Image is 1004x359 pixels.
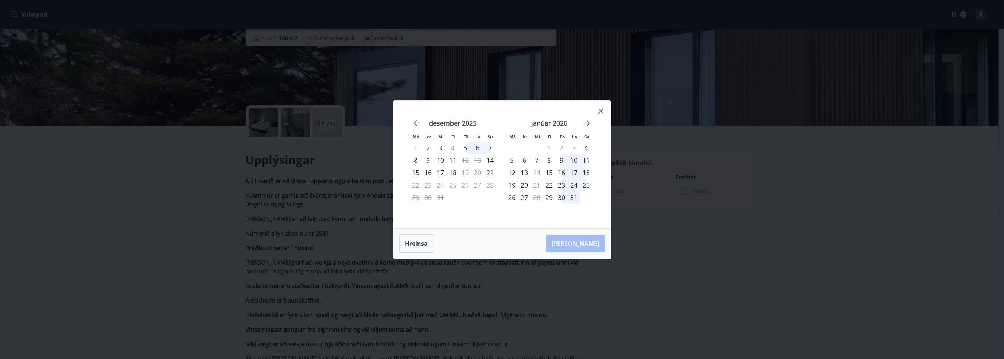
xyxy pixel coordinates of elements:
[484,154,497,166] td: Choose sunnudagur, 14. desember 2025 as your check-in date. It’s available.
[543,191,556,204] div: Aðeins innritun í boði
[422,179,435,191] td: Not available. þriðjudagur, 23. desember 2025
[484,166,497,179] td: Choose sunnudagur, 21. desember 2025 as your check-in date. It’s available.
[556,166,568,179] td: Choose föstudagur, 16. janúar 2026 as your check-in date. It’s available.
[435,179,447,191] td: Not available. miðvikudagur, 24. desember 2025
[506,154,518,166] div: 5
[410,154,422,166] div: 8
[472,166,484,179] td: Not available. laugardagur, 20. desember 2025
[580,166,593,179] td: Choose sunnudagur, 18. janúar 2026 as your check-in date. It’s available.
[484,142,497,154] div: 7
[556,166,568,179] div: 16
[435,154,447,166] td: Choose miðvikudagur, 10. desember 2025 as your check-in date. It’s available.
[472,142,484,154] div: 6
[531,179,543,191] td: Not available. miðvikudagur, 21. janúar 2026
[543,166,556,179] div: Aðeins innritun í boði
[484,154,497,166] div: Aðeins innritun í boði
[580,142,593,154] div: Aðeins innritun í boði
[484,142,497,154] td: Choose sunnudagur, 7. desember 2025 as your check-in date. It’s available.
[580,142,593,154] td: Choose sunnudagur, 4. janúar 2026 as your check-in date. It’s available.
[447,142,459,154] td: Choose fimmtudagur, 4. desember 2025 as your check-in date. It’s available.
[518,166,531,179] div: 13
[435,142,447,154] td: Choose miðvikudagur, 3. desember 2025 as your check-in date. It’s available.
[412,119,421,127] div: Move backward to switch to the previous month.
[422,191,435,204] td: Not available. þriðjudagur, 30. desember 2025
[518,154,531,166] td: Choose þriðjudagur, 6. janúar 2026 as your check-in date. It’s available.
[459,142,472,154] div: 5
[568,142,580,154] td: Not available. laugardagur, 3. janúar 2026
[572,134,577,139] small: La
[402,110,602,220] div: Calendar
[429,119,477,127] strong: desember 2025
[518,179,531,191] td: Choose þriðjudagur, 20. janúar 2026 as your check-in date. It’s available.
[422,166,435,179] div: 16
[438,134,444,139] small: Mi
[568,179,580,191] td: Choose laugardagur, 24. janúar 2026 as your check-in date. It’s available.
[506,179,518,191] td: Choose mánudagur, 19. janúar 2026 as your check-in date. It’s available.
[422,142,435,154] td: Choose þriðjudagur, 2. desember 2025 as your check-in date. It’s available.
[506,191,518,204] td: Choose mánudagur, 26. janúar 2026 as your check-in date. It’s available.
[510,134,516,139] small: Má
[472,142,484,154] td: Choose laugardagur, 6. desember 2025 as your check-in date. It’s available.
[531,154,543,166] td: Choose miðvikudagur, 7. janúar 2026 as your check-in date. It’s available.
[447,166,459,179] td: Choose fimmtudagur, 18. desember 2025 as your check-in date. It’s available.
[543,154,556,166] td: Choose fimmtudagur, 8. janúar 2026 as your check-in date. It’s available.
[506,154,518,166] td: Choose mánudagur, 5. janúar 2026 as your check-in date. It’s available.
[410,179,422,191] td: Not available. mánudagur, 22. desember 2025
[518,191,531,204] td: Choose þriðjudagur, 27. janúar 2026 as your check-in date. It’s available.
[583,119,592,127] div: Move forward to switch to the next month.
[560,134,565,139] small: Fö
[410,191,422,204] td: Not available. mánudagur, 29. desember 2025
[568,154,580,166] div: 10
[580,179,593,191] td: Choose sunnudagur, 25. janúar 2026 as your check-in date. It’s available.
[459,142,472,154] td: Choose föstudagur, 5. desember 2025 as your check-in date. It’s available.
[459,179,472,191] td: Not available. föstudagur, 26. desember 2025
[410,166,422,179] div: 15
[543,166,556,179] td: Choose fimmtudagur, 15. janúar 2026 as your check-in date. It’s available.
[568,179,580,191] div: 24
[484,179,497,191] td: Not available. sunnudagur, 28. desember 2025
[399,234,434,253] button: Hreinsa
[556,154,568,166] td: Choose föstudagur, 9. janúar 2026 as your check-in date. It’s available.
[447,154,459,166] div: 11
[422,154,435,166] div: 9
[472,154,484,166] td: Not available. laugardagur, 13. desember 2025
[488,134,493,139] small: Su
[506,166,518,179] div: 12
[568,154,580,166] td: Choose laugardagur, 10. janúar 2026 as your check-in date. It’s available.
[518,166,531,179] td: Choose þriðjudagur, 13. janúar 2026 as your check-in date. It’s available.
[413,134,420,139] small: Má
[476,134,481,139] small: La
[459,154,472,166] div: Aðeins útritun í boði
[518,191,531,204] div: 27
[543,191,556,204] td: Choose fimmtudagur, 29. janúar 2026 as your check-in date. It’s available.
[435,191,447,204] td: Not available. miðvikudagur, 31. desember 2025
[484,166,497,179] div: Aðeins innritun í boði
[568,191,580,204] td: Choose laugardagur, 31. janúar 2026 as your check-in date. It’s available.
[422,142,435,154] div: 2
[410,142,422,154] div: 1
[459,166,472,179] div: Aðeins útritun í boði
[531,166,543,179] td: Not available. miðvikudagur, 14. janúar 2026
[543,179,556,191] div: Aðeins innritun í boði
[435,142,447,154] div: 3
[506,166,518,179] td: Choose mánudagur, 12. janúar 2026 as your check-in date. It’s available.
[410,142,422,154] td: Choose mánudagur, 1. desember 2025 as your check-in date. It’s available.
[543,154,556,166] div: 8
[447,179,459,191] td: Not available. fimmtudagur, 25. desember 2025
[580,154,593,166] div: 11
[568,166,580,179] div: 17
[452,134,455,139] small: Fi
[447,142,459,154] div: 4
[585,134,590,139] small: Su
[447,154,459,166] td: Choose fimmtudagur, 11. desember 2025 as your check-in date. It’s available.
[518,154,531,166] div: 6
[422,154,435,166] td: Choose þriðjudagur, 9. desember 2025 as your check-in date. It’s available.
[531,119,567,127] strong: janúar 2026
[531,191,543,204] td: Not available. miðvikudagur, 28. janúar 2026
[463,134,468,139] small: Fö
[531,166,543,179] div: Aðeins útritun í boði
[543,142,556,154] td: Not available. fimmtudagur, 1. janúar 2026
[410,179,422,191] div: Aðeins útritun í boði
[531,191,543,204] div: Aðeins útritun í boði
[435,166,447,179] div: 17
